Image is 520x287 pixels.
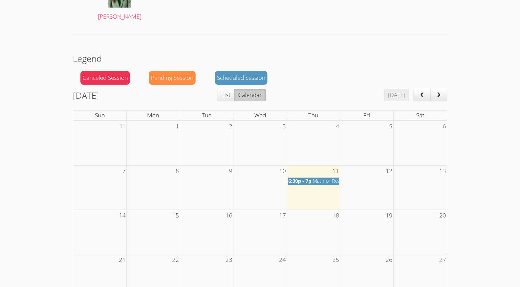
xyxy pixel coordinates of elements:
h2: [DATE] [73,89,99,102]
span: 11 [332,166,340,177]
span: 10 [278,166,287,177]
span: 4 [335,121,340,132]
span: 26 [385,254,393,266]
span: Math or Reading [313,178,351,184]
span: 8 [175,166,180,177]
span: 7 [122,166,126,177]
span: 24 [278,254,287,266]
span: Thu [308,111,318,119]
span: 13 [439,166,447,177]
span: 23 [225,254,233,266]
span: Sat [416,111,424,119]
span: 2 [228,121,233,132]
span: 31 [118,121,126,132]
div: Scheduled Session [215,71,267,85]
button: List [218,89,234,101]
span: 17 [278,210,287,221]
span: Sun [95,111,105,119]
div: Canceled Session [80,71,130,85]
span: 5 [388,121,393,132]
button: Calendar [234,89,265,101]
span: 25 [332,254,340,266]
span: 19 [385,210,393,221]
span: 18 [332,210,340,221]
span: 27 [439,254,447,266]
h2: Legend [73,52,447,65]
span: 3 [282,121,287,132]
span: 6:30p - 7p [288,178,311,184]
div: Pending Session [149,71,196,85]
a: 6:30p - 7p Math or Reading [288,178,339,185]
span: 16 [225,210,233,221]
span: 12 [385,166,393,177]
span: 1 [175,121,180,132]
span: 14 [118,210,126,221]
span: 15 [172,210,180,221]
span: 21 [118,254,126,266]
span: Wed [254,111,266,119]
span: Fri [363,111,370,119]
span: 9 [228,166,233,177]
button: prev [413,89,431,101]
span: 22 [172,254,180,266]
span: 20 [439,210,447,221]
span: Tue [202,111,211,119]
span: [PERSON_NAME] [98,12,141,20]
button: [DATE] [384,89,409,101]
button: next [430,89,447,101]
span: 6 [442,121,447,132]
span: Mon [147,111,159,119]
